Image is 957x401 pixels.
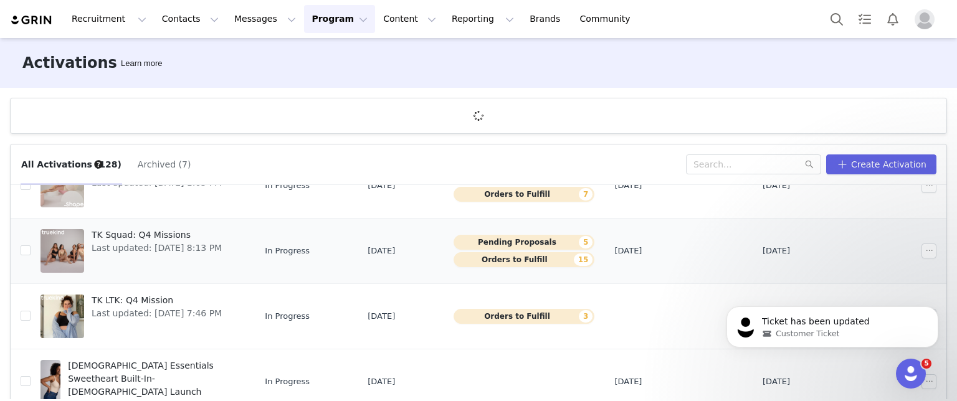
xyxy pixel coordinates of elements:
[368,245,395,257] span: [DATE]
[614,245,642,257] span: [DATE]
[22,52,117,74] h3: Activations
[522,5,571,33] a: Brands
[21,154,122,174] button: All Activations (128)
[763,179,790,192] span: [DATE]
[573,5,644,33] a: Community
[686,154,821,174] input: Search...
[40,226,245,276] a: TK Squad: Q4 MissionsLast updated: [DATE] 8:13 PM
[454,235,595,250] button: Pending Proposals5
[368,179,395,192] span: [DATE]
[40,161,245,210] a: SHM Crew: Q4 MissionsLast updated: [DATE] 1:05 PM
[708,280,957,367] iframe: Intercom notifications message
[68,359,237,399] span: [DEMOGRAPHIC_DATA] Essentials Sweetheart Built-In-[DEMOGRAPHIC_DATA] Launch
[454,252,595,267] button: Orders to Fulfill15
[921,359,931,369] span: 5
[763,375,790,388] span: [DATE]
[851,5,878,33] a: Tasks
[376,5,444,33] button: Content
[227,5,303,33] button: Messages
[92,229,222,242] span: TK Squad: Q4 Missions
[92,242,222,255] span: Last updated: [DATE] 8:13 PM
[137,154,192,174] button: Archived (7)
[879,5,907,33] button: Notifications
[64,5,154,33] button: Recruitment
[368,310,395,323] span: [DATE]
[155,5,226,33] button: Contacts
[118,57,164,70] div: Tooltip anchor
[10,14,54,26] img: grin logo
[826,154,936,174] button: Create Activation
[454,309,595,324] button: Orders to Fulfill3
[368,375,395,388] span: [DATE]
[304,5,375,33] button: Program
[265,375,310,388] span: In Progress
[614,375,642,388] span: [DATE]
[92,307,222,320] span: Last updated: [DATE] 7:46 PM
[614,179,642,192] span: [DATE]
[93,159,104,170] div: Tooltip anchor
[805,160,814,169] i: icon: search
[763,245,790,257] span: [DATE]
[265,179,310,192] span: In Progress
[454,187,595,202] button: Orders to Fulfill7
[265,310,310,323] span: In Progress
[907,9,947,29] button: Profile
[92,294,222,307] span: TK LTK: Q4 Mission
[823,5,850,33] button: Search
[896,359,926,389] iframe: Intercom live chat
[444,5,521,33] button: Reporting
[265,245,310,257] span: In Progress
[40,291,245,341] a: TK LTK: Q4 MissionLast updated: [DATE] 7:46 PM
[915,9,935,29] img: placeholder-profile.jpg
